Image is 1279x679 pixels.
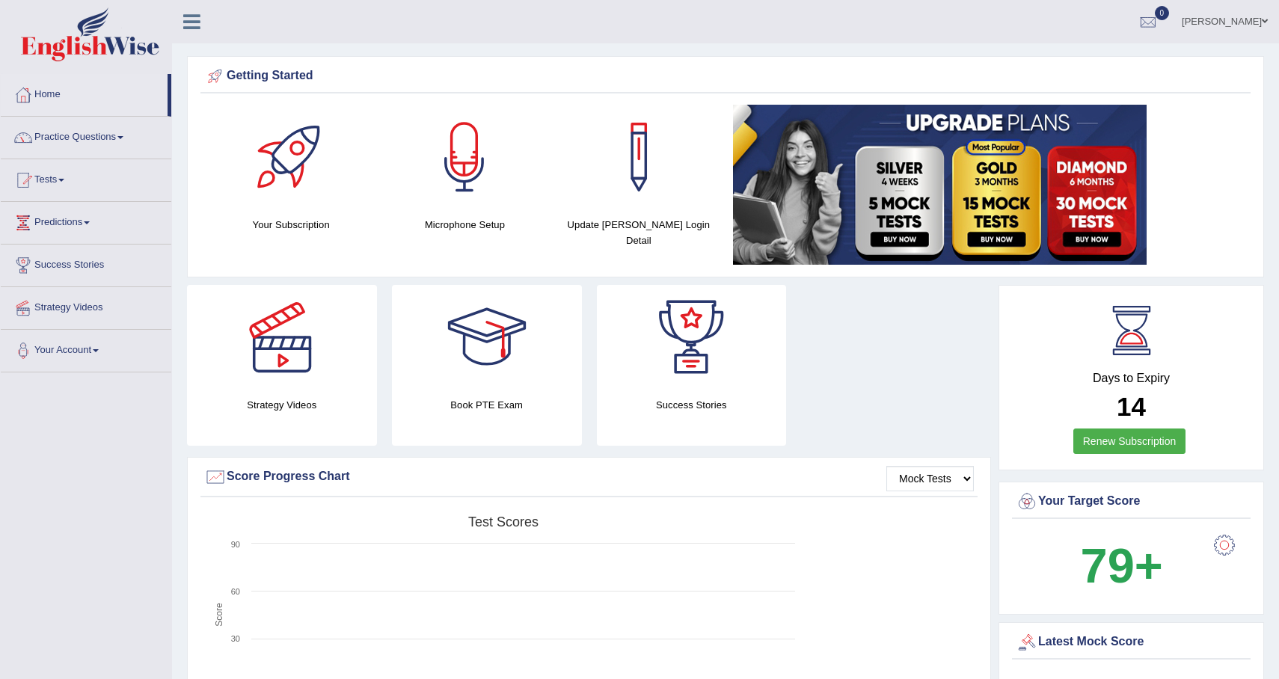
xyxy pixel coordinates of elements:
[1,117,171,154] a: Practice Questions
[231,634,240,643] text: 30
[1,159,171,197] a: Tests
[204,65,1247,87] div: Getting Started
[1016,491,1247,513] div: Your Target Score
[1,202,171,239] a: Predictions
[733,105,1147,265] img: small5.jpg
[1,74,168,111] a: Home
[204,466,974,488] div: Score Progress Chart
[187,397,377,413] h4: Strategy Videos
[1117,392,1146,421] b: 14
[1073,428,1186,454] a: Renew Subscription
[214,603,224,627] tspan: Score
[559,217,718,248] h4: Update [PERSON_NAME] Login Detail
[231,540,240,549] text: 90
[231,587,240,596] text: 60
[468,514,539,529] tspan: Test scores
[1,330,171,367] a: Your Account
[1016,372,1247,385] h4: Days to Expiry
[1,245,171,282] a: Success Stories
[1,287,171,325] a: Strategy Videos
[1016,631,1247,654] div: Latest Mock Score
[212,217,370,233] h4: Your Subscription
[597,397,787,413] h4: Success Stories
[1080,538,1162,593] b: 79+
[1155,6,1170,20] span: 0
[392,397,582,413] h4: Book PTE Exam
[385,217,544,233] h4: Microphone Setup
